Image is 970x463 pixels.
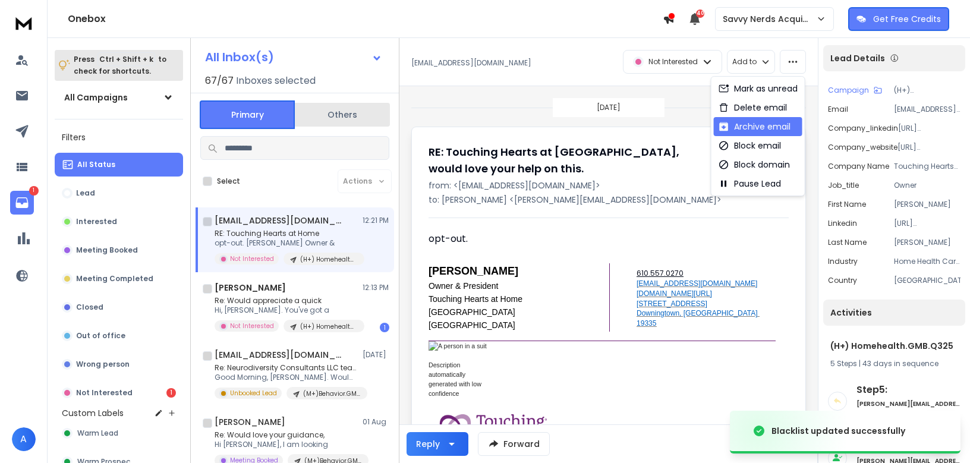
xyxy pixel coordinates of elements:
p: [URL][DOMAIN_NAME] [897,143,960,152]
p: Press to check for shortcuts. [74,53,166,77]
p: 01 Aug [363,417,389,427]
img: AIorK4wBdzGaAepSAdji7zZdIFJYmJlnEsGHSKzGTCUES7jt6aQokwQIxFoDQ5PRoDY2rDVra8J9STI [429,403,558,455]
p: [URL][DOMAIN_NAME][PERSON_NAME] [894,219,960,228]
span: 43 days in sequence [862,358,938,368]
span: 67 / 67 [205,74,234,88]
p: from: <[EMAIL_ADDRESS][DOMAIN_NAME]> [429,179,789,191]
img: link-icon-2x.png [619,289,626,297]
span: Ctrl + Shift + k [97,52,155,66]
p: RE: Touching Hearts at Home [215,229,357,238]
p: opt-out. [PERSON_NAME] Owner & [215,238,357,248]
h6: [PERSON_NAME][EMAIL_ADDRESS][DOMAIN_NAME] [856,399,960,408]
h1: [EMAIL_ADDRESS][DOMAIN_NAME] [215,215,345,226]
img: A person in a suit Description automatically generated with low confidence [429,341,487,402]
img: email-icon-2x.png [619,279,626,287]
p: Not Interested [648,57,698,67]
div: Mark as unread [719,83,798,95]
p: All Status [77,160,115,169]
p: country [828,276,857,285]
p: company_website [828,143,897,152]
p: company_linkedin [828,124,898,133]
span: Touching Hearts at Home [429,294,522,304]
img: phone-icon-2x.png [619,269,626,276]
p: Closed [76,303,103,312]
div: Archive email [719,121,791,133]
label: Select [217,177,240,186]
p: to: [PERSON_NAME] <[PERSON_NAME][EMAIL_ADDRESS][DOMAIN_NAME]> [429,194,789,206]
p: [URL][DOMAIN_NAME] [898,124,960,133]
img: address-icon-2x.png [619,309,626,317]
button: Forward [478,432,550,456]
span: [DOMAIN_NAME][URL] [637,289,712,298]
div: Delete email [719,102,787,114]
h1: [PERSON_NAME] [215,416,285,428]
h3: Filters [55,129,183,146]
div: Activities [823,300,965,326]
p: [GEOGRAPHIC_DATA] [894,276,960,285]
span: 40 [696,10,704,18]
h6: Step 5 : [856,383,960,397]
h1: RE: Touching Hearts at [GEOGRAPHIC_DATA], would love your help on this. [429,144,710,177]
p: Add to [732,57,757,67]
h3: Custom Labels [62,407,124,419]
p: [DATE] [597,103,621,112]
p: Company Name [828,162,889,171]
p: linkedin [828,219,857,228]
p: Email [828,105,848,114]
div: 1 [166,388,176,398]
span: 610.557.0270 [637,268,684,278]
p: [PERSON_NAME] [894,200,960,209]
h1: Onebox [68,12,663,26]
p: Campaign [828,86,869,95]
p: Re: Would love your guidance, [215,430,357,440]
p: Get Free Credits [873,13,941,25]
p: job_title [828,181,859,190]
span: Warm Lead [77,429,118,438]
p: Out of office [76,331,125,341]
button: Others [295,102,390,128]
p: Touching Hearts at [GEOGRAPHIC_DATA] [894,162,960,171]
p: Good Morning, [PERSON_NAME]. Would it [215,373,357,382]
div: Pause Lead [719,178,781,190]
p: Re: Would appreciate a quick [215,296,357,305]
p: Last Name [828,238,867,247]
p: [DATE] [363,350,389,360]
h3: Inboxes selected [236,74,316,88]
p: industry [828,257,858,266]
p: 1 [29,186,39,196]
p: Lead Details [830,52,885,64]
p: Meeting Completed [76,274,153,284]
p: Not Interested [230,254,274,263]
h1: All Campaigns [64,92,128,103]
p: (M+)Behavior.GMB.Q32025 [303,389,360,398]
div: Reply [416,438,440,450]
p: 12:13 PM [363,283,389,292]
h1: All Inbox(s) [205,51,274,63]
p: (H+) Homehealth.GMB.Q325 [894,86,960,95]
p: Home Health Care Services [894,257,960,266]
p: 12:21 PM [363,216,389,225]
span: 5 Steps [830,358,857,368]
p: Meeting Booked [76,245,138,255]
button: Primary [200,100,295,129]
p: Unbooked Lead [230,389,277,398]
div: Block email [719,140,781,152]
span: [STREET_ADDRESS] Downingtown, [GEOGRAPHIC_DATA] 19335 [637,300,760,328]
p: opt-out. [429,230,776,247]
p: Hi, [PERSON_NAME]. You've got a [215,305,357,315]
p: (H+) Homehealth.GMB.Q325 [300,322,357,331]
p: Hi [PERSON_NAME], I am looking [215,440,357,449]
p: [EMAIL_ADDRESS][DOMAIN_NAME] [894,105,960,114]
p: Owner [894,181,960,190]
span: [EMAIL_ADDRESS][DOMAIN_NAME] [637,279,757,288]
h1: [PERSON_NAME] [215,282,286,294]
p: (H+) Homehealth.GMB.Q325 [300,255,357,264]
p: Interested [76,217,117,226]
p: Savvy Nerds Acquisition [723,13,816,25]
p: First Name [828,200,866,209]
div: | [830,359,958,368]
div: Block domain [719,159,790,171]
p: Re: Neurodiversity Consultants LLC team, [215,363,357,373]
span: [PERSON_NAME] [429,265,518,277]
p: Not Interested [76,388,133,398]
